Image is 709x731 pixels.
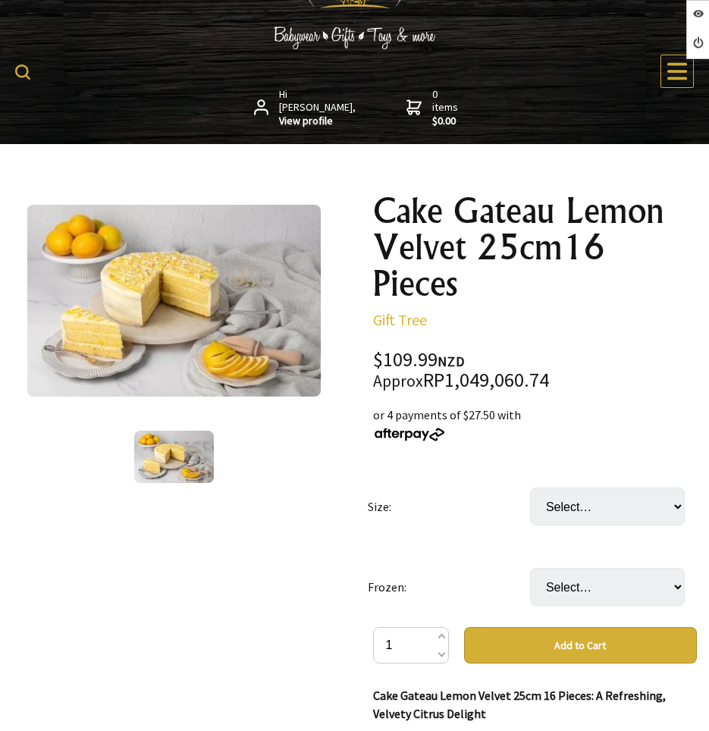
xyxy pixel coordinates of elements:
span: Hi [PERSON_NAME], [279,88,357,128]
h1: Cake Gateau Lemon Velvet 25cm16 Pieces [373,193,698,302]
td: Size: [368,466,530,547]
img: Cake Gateau Lemon Velvet 25cm16 Pieces [134,431,214,483]
strong: Cake Gateau Lemon Velvet 25cm 16 Pieces: A Refreshing, Velvety Citrus Delight [373,688,666,721]
small: Approx [373,371,423,391]
div: or 4 payments of $27.50 with [373,406,698,442]
a: Hi [PERSON_NAME],View profile [254,88,358,128]
strong: $0.00 [432,115,461,128]
strong: View profile [279,115,357,128]
a: Gift Tree [373,310,427,329]
button: Add to Cart [464,627,698,664]
a: 0 items$0.00 [406,88,461,128]
img: product search [15,64,30,80]
span: 0 items [432,87,461,128]
td: Frozen: [368,547,530,627]
img: Babywear - Gifts - Toys & more [241,27,469,49]
img: Afterpay [373,428,446,441]
img: Cake Gateau Lemon Velvet 25cm16 Pieces [27,205,321,397]
span: NZD [438,353,465,370]
div: $109.99 RP1,049,060.74 [373,350,698,391]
